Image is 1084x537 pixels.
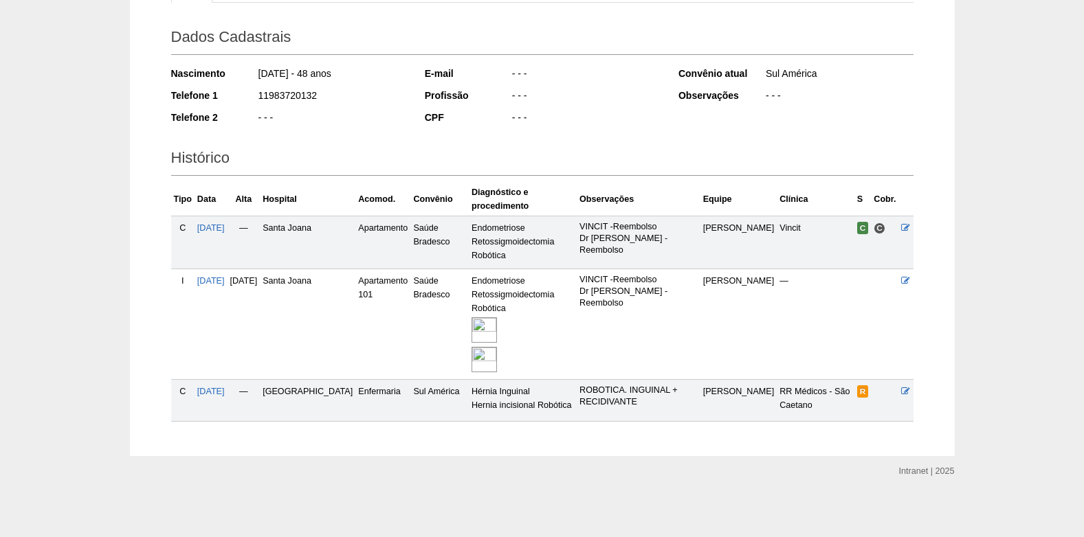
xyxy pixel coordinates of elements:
[174,274,192,288] div: I
[355,216,410,268] td: Apartamento
[579,274,698,309] p: VINCIT -Reembolso Dr [PERSON_NAME] -Reembolso
[257,89,406,106] div: 11983720132
[579,221,698,256] p: VINCIT -Reembolso Dr [PERSON_NAME] -Reembolso
[577,183,700,216] th: Observações
[171,144,914,176] h2: Histórico
[899,464,955,478] div: Intranet | 2025
[171,23,914,55] h2: Dados Cadastrais
[777,216,854,268] td: Vincit
[425,67,511,80] div: E-mail
[355,183,410,216] th: Acomod.
[171,89,257,102] div: Telefone 1
[171,183,195,216] th: Tipo
[355,269,410,380] td: Apartamento 101
[355,380,410,421] td: Enfermaria
[257,67,406,84] div: [DATE] - 48 anos
[511,67,660,84] div: - - -
[260,380,355,421] td: [GEOGRAPHIC_DATA]
[678,89,764,102] div: Observações
[174,385,192,398] div: C
[871,183,898,216] th: Cobr.
[260,216,355,268] td: Santa Joana
[425,89,511,102] div: Profissão
[228,380,261,421] td: —
[511,111,660,128] div: - - -
[197,276,225,286] a: [DATE]
[257,111,406,128] div: - - -
[197,223,225,233] a: [DATE]
[260,269,355,380] td: Santa Joana
[228,183,261,216] th: Alta
[410,183,469,216] th: Convênio
[777,269,854,380] td: —
[410,216,469,268] td: Saúde Bradesco
[764,89,914,106] div: - - -
[469,380,577,421] td: Hérnia Inguinal Hernia incisional Robótica
[579,385,698,408] p: ROBOTICA. INGUINAL + RECIDIVANTE
[854,183,872,216] th: S
[469,216,577,268] td: Endometriose Retossigmoidectomia Robótica
[171,111,257,124] div: Telefone 2
[260,183,355,216] th: Hospital
[230,276,258,286] span: [DATE]
[410,380,469,421] td: Sul América
[874,222,885,234] span: Consultório
[857,222,869,234] span: Confirmada
[700,269,777,380] td: [PERSON_NAME]
[469,269,577,380] td: Endometriose Retossigmoidectomia Robótica
[469,183,577,216] th: Diagnóstico e procedimento
[700,380,777,421] td: [PERSON_NAME]
[228,216,261,268] td: —
[777,183,854,216] th: Clínica
[171,67,257,80] div: Nascimento
[678,67,764,80] div: Convênio atual
[857,385,869,398] span: Reservada
[511,89,660,106] div: - - -
[410,269,469,380] td: Saúde Bradesco
[174,221,192,235] div: C
[195,183,228,216] th: Data
[700,183,777,216] th: Equipe
[197,387,225,396] a: [DATE]
[425,111,511,124] div: CPF
[764,67,914,84] div: Sul América
[777,380,854,421] td: RR Médicos - São Caetano
[700,216,777,268] td: [PERSON_NAME]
